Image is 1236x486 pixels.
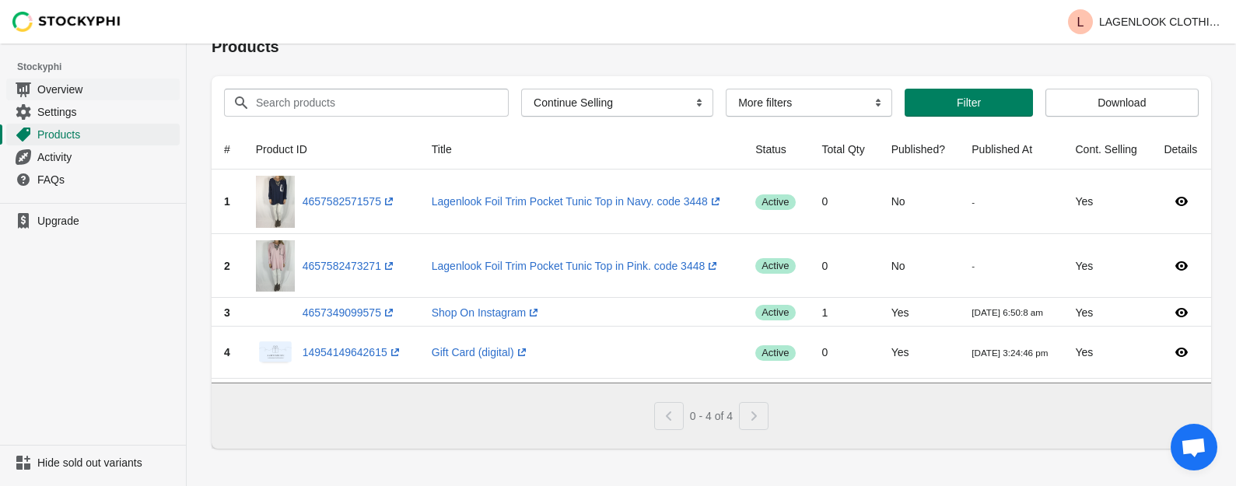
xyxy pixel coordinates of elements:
td: Yes [1063,327,1152,378]
td: Yes [879,298,960,327]
th: Details [1151,129,1211,170]
th: Product ID [243,129,419,170]
th: Cont. Selling [1063,129,1152,170]
td: 0 [809,170,878,234]
a: Gift Card (digital)(opens a new window) [432,346,530,358]
a: Shop On Instagram(opens a new window) [432,306,541,319]
th: Title [419,129,743,170]
span: 2 [224,260,230,272]
span: Overview [37,82,177,97]
a: 4657582473271(opens a new window) [303,260,397,272]
span: active [755,258,795,274]
span: Products [37,127,177,142]
h1: Products [212,36,1211,58]
button: Filter [905,89,1032,117]
input: Search products [255,89,481,117]
a: Lagenlook Foil Trim Pocket Tunic Top in Navy. code 3448(opens a new window) [432,195,723,208]
th: Total Qty [809,129,878,170]
td: Yes [879,327,960,378]
small: [DATE] 6:50:8 am [972,307,1043,317]
span: Activity [37,149,177,165]
img: LLGiftCard_aeb198f6-7894-4d6f-b260-ed1b775a080b.png [256,333,295,372]
p: LAGENLOOK CLOTHING UK [1099,16,1224,28]
span: active [755,305,795,320]
span: Stockyphi [17,59,186,75]
td: No [879,234,960,299]
img: IMG_2692_b399b867-766b-4833-b2f6-073f1366aa8b.jpg [256,176,295,228]
span: active [755,194,795,210]
img: IMG_2685.jpg [256,240,295,292]
a: Upgrade [6,210,180,232]
span: Avatar with initials L [1068,9,1093,34]
td: Yes [1063,298,1152,327]
a: Lagenlook Foil Trim Pocket Tunic Top in Pink. code 3448(opens a new window) [432,260,721,272]
span: Settings [37,104,177,120]
span: 0 - 4 of 4 [690,410,733,422]
span: 3 [224,306,230,319]
a: FAQs [6,168,180,191]
a: Activity [6,145,180,168]
a: Hide sold out variants [6,452,180,474]
th: Published At [959,129,1063,170]
span: Download [1098,96,1146,109]
th: # [212,129,243,170]
th: Published? [879,129,960,170]
td: No [879,170,960,234]
a: 4657582571575(opens a new window) [303,195,397,208]
span: 4 [224,346,230,358]
button: Avatar with initials LLAGENLOOK CLOTHING UK [1062,6,1230,37]
text: L [1077,16,1084,29]
th: Status [743,129,809,170]
a: Overview [6,78,180,100]
small: - [972,197,975,207]
td: 1 [809,298,878,327]
a: Settings [6,100,180,123]
small: [DATE] 3:24:46 pm [972,348,1048,358]
a: 4657349099575(opens a new window) [303,306,397,319]
td: Yes [1063,234,1152,299]
span: FAQs [37,172,177,187]
span: active [755,345,795,361]
span: 1 [224,195,230,208]
span: Hide sold out variants [37,455,177,470]
td: 0 [809,234,878,299]
td: 0 [809,327,878,378]
a: Products [6,123,180,145]
a: 14954149642615(opens a new window) [303,346,403,358]
nav: Pagination [654,396,769,430]
a: Open chat [1171,424,1217,470]
span: Filter [957,96,981,109]
td: Yes [1063,170,1152,234]
button: Download [1045,89,1199,117]
small: - [972,260,975,271]
img: Stockyphi [12,12,121,32]
span: Upgrade [37,213,177,229]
